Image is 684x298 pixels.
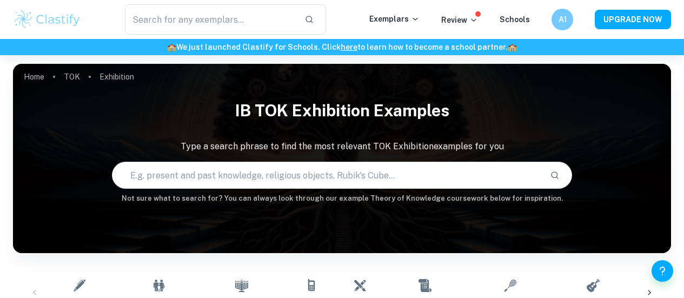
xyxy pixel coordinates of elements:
input: E.g. present and past knowledge, religious objects, Rubik's Cube... [112,160,542,190]
h6: A1 [556,14,569,25]
h6: Not sure what to search for? You can always look through our example Theory of Knowledge coursewo... [13,193,671,204]
p: Exhibition [99,71,134,83]
h6: We just launched Clastify for Schools. Click to learn how to become a school partner. [2,41,682,53]
span: 🏫 [167,43,176,51]
button: Search [546,166,564,184]
p: Exemplars [369,13,420,25]
h1: IB TOK Exhibition examples [13,94,671,127]
a: here [341,43,357,51]
p: Review [441,14,478,26]
a: Home [24,69,44,84]
a: TOK [64,69,80,84]
p: Type a search phrase to find the most relevant TOK Exhibition examples for you [13,140,671,153]
button: A1 [552,9,573,30]
img: Clastify logo [13,9,82,30]
a: Schools [500,15,530,24]
input: Search for any exemplars... [125,4,296,35]
button: Help and Feedback [652,260,673,282]
span: 🏫 [508,43,517,51]
button: UPGRADE NOW [595,10,671,29]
